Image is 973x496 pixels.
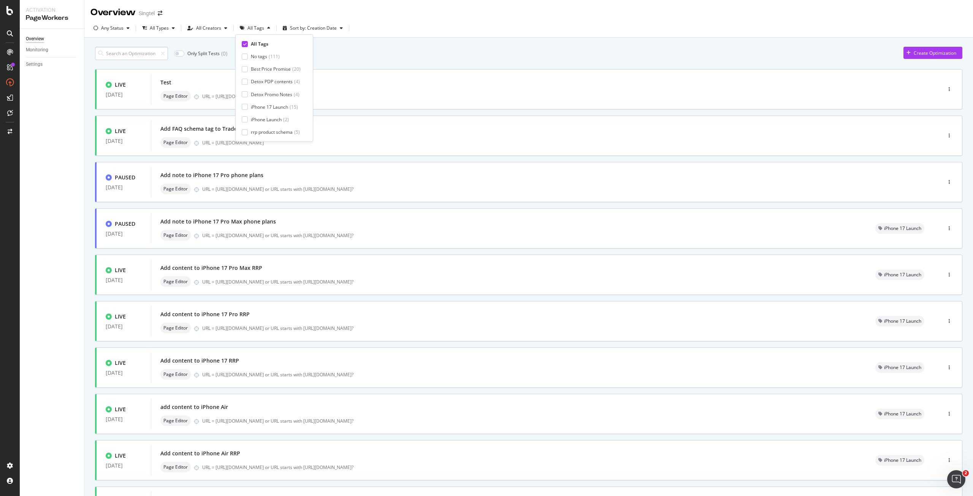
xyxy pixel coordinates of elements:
div: [DATE] [106,323,142,330]
div: Only Split Tests [187,50,220,57]
div: Overview [26,35,44,43]
div: ( 111 ) [269,53,280,60]
button: Any Status [90,22,133,34]
div: No tags [251,53,267,60]
div: neutral label [160,276,191,287]
div: neutral label [875,316,924,326]
div: neutral label [160,91,191,101]
button: All Tags [237,22,273,34]
a: Overview [26,35,79,43]
span: iPhone 17 Launch [884,273,921,277]
div: URL = [URL][DOMAIN_NAME] [202,93,909,100]
div: All Types [150,26,169,30]
div: neutral label [160,137,191,148]
span: Page Editor [163,465,188,469]
span: Page Editor [163,233,188,238]
div: add content to iPhone Air [160,403,228,411]
div: Add note to iPhone 17 Pro Max phone plans [160,218,276,225]
span: Page Editor [163,187,188,191]
div: URL = [URL][DOMAIN_NAME] or URL starts with [URL][DOMAIN_NAME]? [202,418,857,424]
span: iPhone 17 Launch [884,458,921,463]
div: All Tags [251,41,268,47]
div: URL = [URL][DOMAIN_NAME] [202,139,909,146]
div: ( 4 ) [294,91,300,98]
button: Create Optimization [903,47,962,59]
button: All Types [139,22,178,34]
span: Page Editor [163,418,188,423]
div: Create Optimization [914,50,956,56]
div: LIVE [115,452,126,460]
div: Add content to iPhone Air RRP [160,450,240,457]
div: PAUSED [115,220,135,228]
div: [DATE] [106,277,142,283]
div: [DATE] [106,416,142,422]
div: neutral label [160,415,191,426]
div: iPhone 17 Launch [251,104,288,110]
div: neutral label [875,269,924,280]
div: [DATE] [106,138,142,144]
div: Add content to iPhone 17 Pro RRP [160,311,250,318]
div: LIVE [115,81,126,89]
div: neutral label [160,230,191,241]
span: Page Editor [163,326,188,330]
button: All Creators [184,22,230,34]
div: URL = [URL][DOMAIN_NAME] or URL starts with [URL][DOMAIN_NAME]? [202,186,909,192]
div: PageWorkers [26,14,78,22]
div: neutral label [875,362,924,373]
button: Sort by: Creation Date [280,22,346,34]
div: Add FAQ schema tag to Trade-in page [160,125,258,133]
span: Page Editor [163,279,188,284]
div: [DATE] [106,184,142,190]
span: Page Editor [163,94,188,98]
div: Settings [26,60,43,68]
div: Any Status [101,26,124,30]
div: Add note to iPhone 17 Pro phone plans [160,171,263,179]
div: All Tags [247,26,264,30]
span: iPhone 17 Launch [884,226,921,231]
div: LIVE [115,359,126,367]
div: neutral label [160,184,191,194]
div: rrp product schema [251,129,293,135]
div: neutral label [160,369,191,380]
div: arrow-right-arrow-left [158,11,162,16]
div: LIVE [115,406,126,413]
div: neutral label [875,223,924,234]
div: [DATE] [106,370,142,376]
div: URL = [URL][DOMAIN_NAME] or URL starts with [URL][DOMAIN_NAME]? [202,464,857,471]
div: iPhone Launch [251,116,282,123]
div: PAUSED [115,174,135,181]
div: ( 4 ) [294,78,300,85]
iframe: Intercom live chat [947,470,965,488]
span: 2 [963,470,969,476]
div: Add content to iPhone 17 Pro Max RRP [160,264,262,272]
div: neutral label [875,409,924,419]
div: Best Price Promise [251,66,291,72]
div: ( 20 ) [292,66,301,72]
span: iPhone 17 Launch [884,365,921,370]
span: iPhone 17 Launch [884,319,921,323]
div: Test [160,79,171,86]
div: neutral label [875,455,924,466]
div: URL = [URL][DOMAIN_NAME] or URL starts with [URL][DOMAIN_NAME]? [202,232,857,239]
span: Page Editor [163,372,188,377]
div: Overview [90,6,136,19]
a: Monitoring [26,46,79,54]
div: URL = [URL][DOMAIN_NAME] or URL starts with [URL][DOMAIN_NAME]? [202,325,857,331]
div: ( 5 ) [294,129,300,135]
div: URL = [URL][DOMAIN_NAME] or URL starts with [URL][DOMAIN_NAME]? [202,279,857,285]
div: All Creators [196,26,221,30]
span: Page Editor [163,140,188,145]
div: ( 0 ) [221,50,227,57]
div: Monitoring [26,46,48,54]
div: URL = [URL][DOMAIN_NAME] or URL starts with [URL][DOMAIN_NAME]? [202,371,857,378]
div: Detox PDP contents [251,78,293,85]
div: Activation [26,6,78,14]
input: Search an Optimization [95,47,168,60]
div: Sort by: Creation Date [290,26,337,30]
div: Singtel [139,10,155,17]
div: [DATE] [106,231,142,237]
div: ( 2 ) [283,116,289,123]
span: iPhone 17 Launch [884,412,921,416]
div: LIVE [115,266,126,274]
div: [DATE] [106,463,142,469]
